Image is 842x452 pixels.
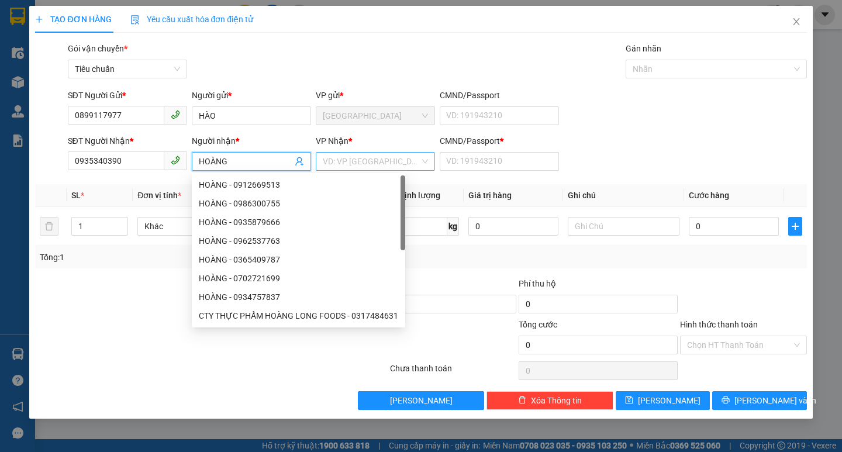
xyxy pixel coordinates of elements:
[468,191,512,200] span: Giá trị hàng
[722,396,730,405] span: printer
[680,320,758,329] label: Hình thức thanh toán
[199,234,398,247] div: HOÀNG - 0962537763
[10,10,129,36] div: [GEOGRAPHIC_DATA]
[192,288,405,306] div: HOÀNG - 0934757837
[171,110,180,119] span: phone
[358,391,485,410] button: [PERSON_NAME]
[486,391,613,410] button: deleteXóa Thông tin
[390,394,453,407] span: [PERSON_NAME]
[792,17,801,26] span: close
[130,15,254,24] span: Yêu cầu xuất hóa đơn điện tử
[689,191,729,200] span: Cước hàng
[616,391,710,410] button: save[PERSON_NAME]
[75,60,180,78] span: Tiêu chuẩn
[563,184,684,207] th: Ghi chú
[518,396,526,405] span: delete
[440,89,559,102] div: CMND/Passport
[10,10,28,22] span: Gửi:
[192,89,311,102] div: Người gửi
[199,309,398,322] div: CTY THỰC PHẨM HOÀNG LONG FOODS - 0317484631
[316,89,435,102] div: VP gửi
[295,157,304,166] span: user-add
[192,269,405,288] div: HOÀNG - 0702721699
[130,15,140,25] img: icon
[788,217,802,236] button: plus
[192,306,405,325] div: CTY THỰC PHẨM HOÀNG LONG FOODS - 0317484631
[440,134,559,147] div: CMND/Passport
[171,156,180,165] span: phone
[625,396,633,405] span: save
[192,194,405,213] div: HOÀNG - 0986300755
[192,232,405,250] div: HOÀNG - 0962537763
[192,175,405,194] div: HOÀNG - 0912669513
[144,218,242,235] span: Khác
[40,217,58,236] button: delete
[734,394,816,407] span: [PERSON_NAME] và In
[137,10,256,36] div: [GEOGRAPHIC_DATA]
[137,191,181,200] span: Đơn vị tính
[192,250,405,269] div: HOÀNG - 0365409787
[137,50,256,67] div: 0387482902
[199,197,398,210] div: HOÀNG - 0986300755
[71,191,81,200] span: SL
[712,391,806,410] button: printer[PERSON_NAME] và In
[68,134,187,147] div: SĐT Người Nhận
[10,36,129,50] div: ĐÔNG
[789,222,802,231] span: plus
[199,178,398,191] div: HOÀNG - 0912669513
[531,394,582,407] span: Xóa Thông tin
[199,216,398,229] div: HOÀNG - 0935879666
[780,6,813,39] button: Close
[399,191,440,200] span: Định lượng
[389,362,518,382] div: Chưa thanh toán
[626,44,661,53] label: Gán nhãn
[323,107,428,125] span: Đà Nẵng
[199,272,398,285] div: HOÀNG - 0702721699
[316,136,348,146] span: VP Nhận
[199,291,398,303] div: HOÀNG - 0934757837
[638,394,700,407] span: [PERSON_NAME]
[199,253,398,266] div: HOÀNG - 0365409787
[519,320,557,329] span: Tổng cước
[35,15,111,24] span: TẠO ĐƠN HÀNG
[40,251,326,264] div: Tổng: 1
[192,213,405,232] div: HOÀNG - 0935879666
[192,134,311,147] div: Người nhận
[519,277,678,295] div: Phí thu hộ
[68,89,187,102] div: SĐT Người Gửi
[137,67,256,81] div: 0
[35,15,43,23] span: plus
[447,217,459,236] span: kg
[468,217,558,236] input: 0
[568,217,679,236] input: Ghi Chú
[137,36,256,50] div: DŨNG
[137,10,165,22] span: Nhận:
[68,44,127,53] span: Gói vận chuyển
[10,50,129,67] div: 0364740855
